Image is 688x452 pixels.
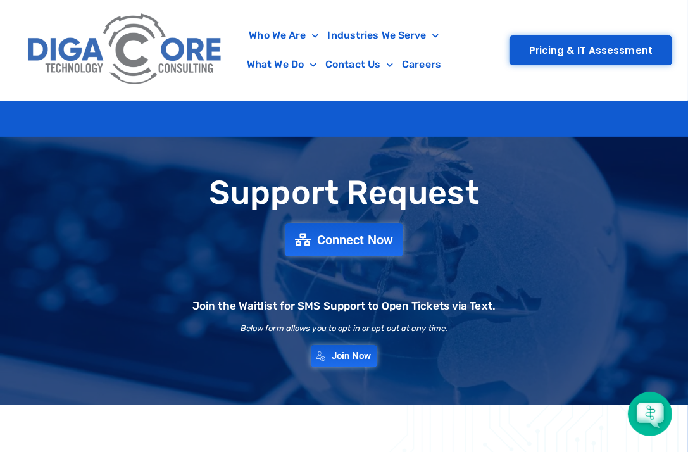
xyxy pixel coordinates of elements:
[192,301,496,311] h2: Join the Waitlist for SMS Support to Open Tickets via Text.
[529,46,653,55] span: Pricing & IT Assessment
[6,175,682,211] h1: Support Request
[285,223,403,256] a: Connect Now
[332,351,372,361] span: Join Now
[510,35,672,65] a: Pricing & IT Assessment
[235,21,454,79] nav: Menu
[321,50,397,79] a: Contact Us
[22,6,228,94] img: Digacore Logo
[244,21,323,50] a: Who We Are
[317,234,393,246] span: Connect Now
[323,21,444,50] a: Industries We Serve
[311,345,378,367] a: Join Now
[242,50,321,79] a: What We Do
[397,50,446,79] a: Careers
[241,324,448,332] h2: Below form allows you to opt in or opt out at any time.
